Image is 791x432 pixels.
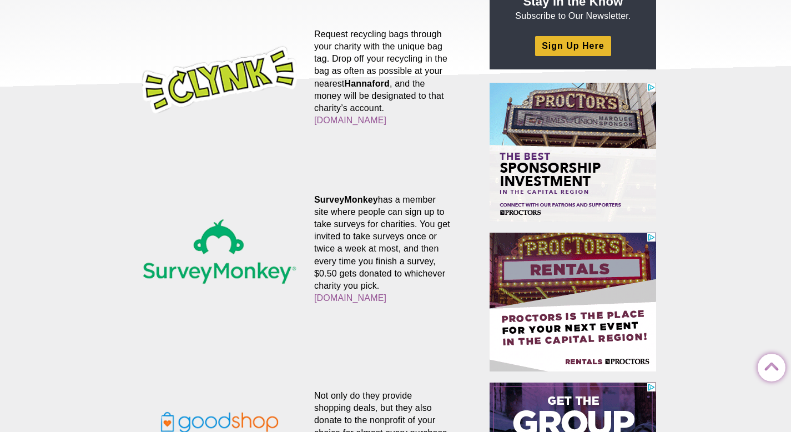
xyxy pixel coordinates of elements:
[535,36,611,56] a: Sign Up Here
[344,79,389,88] strong: Hannaford
[314,194,451,304] p: has a member site where people can sign up to take surveys for charities. You get invited to take...
[490,83,656,222] iframe: Advertisement
[314,195,378,204] strong: SurveyMonkey
[758,354,780,376] a: Back to Top
[314,115,386,125] a: [DOMAIN_NAME]
[490,233,656,371] iframe: Advertisement
[314,293,386,303] a: [DOMAIN_NAME]
[314,28,451,127] p: Request recycling bags through your charity with the unique bag tag. Drop off your recycling in t...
